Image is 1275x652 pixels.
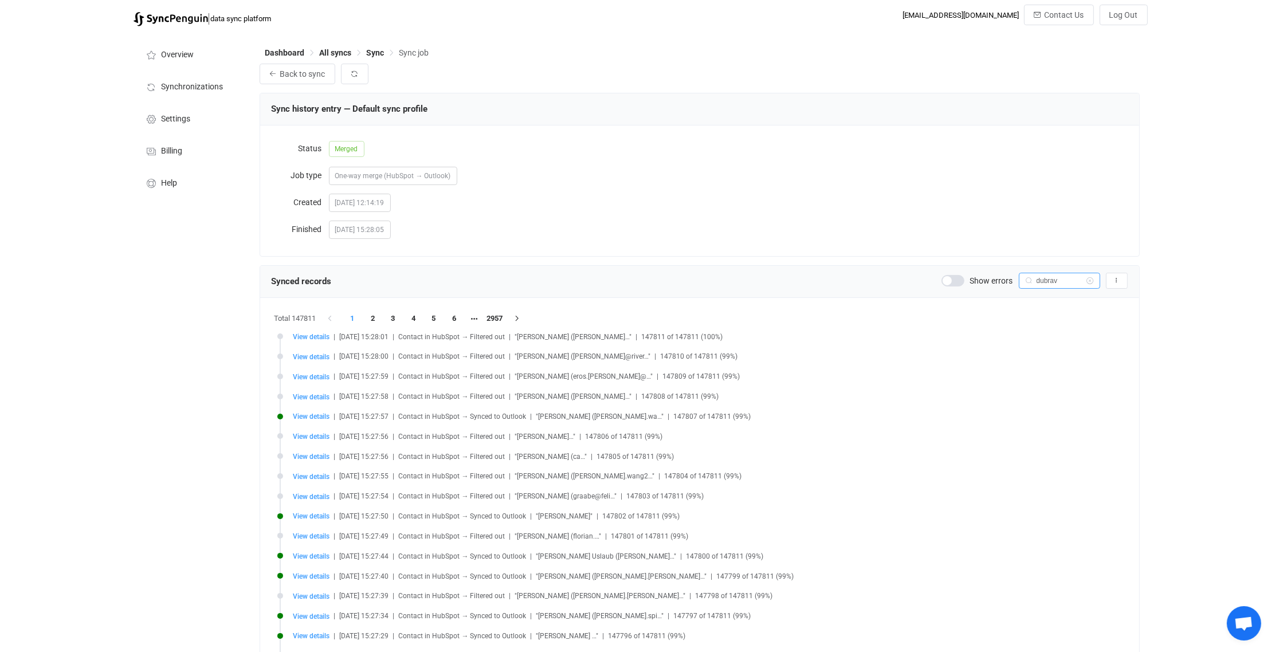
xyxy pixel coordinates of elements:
span: Merged [329,141,364,157]
span: 147811 of 147811 (100%) [642,333,723,341]
a: Overview [134,38,248,70]
span: Contact in HubSpot → Filtered out [399,492,505,500]
span: Synchronizations [162,83,223,92]
span: [DATE] 15:28:00 [340,352,389,360]
span: "[PERSON_NAME] (graabe@feli…" [515,492,617,500]
span: | [509,472,511,480]
span: | [603,632,605,640]
span: | [393,552,395,560]
span: | [334,333,336,341]
label: Job type [272,164,329,187]
span: 147798 of 147811 (99%) [696,592,773,600]
span: [DATE] 15:27:39 [340,592,389,600]
span: View details [293,493,330,501]
a: Open chat [1227,606,1261,641]
span: | [580,433,582,441]
span: | [393,512,395,520]
span: | [636,333,638,341]
span: "[PERSON_NAME] ([PERSON_NAME].[PERSON_NAME]…" [536,572,707,580]
a: |data sync platform [134,10,272,26]
a: Synchronizations [134,70,248,102]
span: | [393,592,395,600]
span: Billing [162,147,183,156]
span: data sync platform [211,14,272,23]
span: "[PERSON_NAME] Uslaub ([PERSON_NAME]…" [536,552,677,560]
span: | [334,552,336,560]
span: | [393,492,395,500]
span: 147800 of 147811 (99%) [686,552,764,560]
span: [DATE] 15:27:59 [340,372,389,380]
div: [EMAIL_ADDRESS][DOMAIN_NAME] [903,11,1019,19]
span: View details [293,333,330,341]
span: "[PERSON_NAME] …" [536,632,599,640]
span: "[PERSON_NAME] ([PERSON_NAME].spi…" [536,612,664,620]
span: Contact in HubSpot → Synced to Outlook [399,632,527,640]
span: Dashboard [265,48,305,57]
span: | [334,472,336,480]
a: Billing [134,134,248,166]
span: Contact in HubSpot → Filtered out [399,352,505,360]
a: Settings [134,102,248,134]
span: View details [293,612,330,620]
span: | [668,413,670,421]
span: 147805 of 147811 (99%) [597,453,674,461]
span: Contact in HubSpot → Synced to Outlook [399,572,527,580]
span: "[PERSON_NAME] ([PERSON_NAME]…" [515,333,632,341]
span: | [509,492,511,500]
span: | [334,592,336,600]
span: | [393,612,395,620]
span: 147809 of 147811 (99%) [663,372,740,380]
span: | [509,433,511,441]
span: View details [293,512,330,520]
span: | [668,612,670,620]
span: Contact in HubSpot → Filtered out [399,592,505,600]
img: syncpenguin.svg [134,12,208,26]
span: | [334,413,336,421]
span: | [531,572,532,580]
span: Contact in HubSpot → Synced to Outlook [399,552,527,560]
span: [DATE] 15:27:40 [340,572,389,580]
span: [DATE] 15:27:29 [340,632,389,640]
span: | [334,392,336,400]
span: | [334,572,336,580]
span: | [597,512,599,520]
span: | [509,352,511,360]
span: | [334,433,336,441]
span: Help [162,179,178,188]
span: 147808 of 147811 (99%) [642,392,719,400]
label: Created [272,191,329,214]
span: View details [293,532,330,540]
span: Sync history entry — Default sync profile [272,104,428,114]
span: | [531,512,532,520]
span: | [393,453,395,461]
span: Synced records [272,276,332,286]
button: Contact Us [1024,5,1094,25]
span: | [606,532,607,540]
span: View details [293,632,330,640]
span: | [334,492,336,500]
span: Contact in HubSpot → Filtered out [399,472,505,480]
button: Log Out [1100,5,1148,25]
label: Status [272,137,329,160]
span: 147801 of 147811 (99%) [611,532,689,540]
span: [DATE] 15:27:56 [340,453,389,461]
span: | [334,532,336,540]
span: Contact in HubSpot → Filtered out [399,372,505,380]
span: | [393,632,395,640]
input: Search [1019,273,1100,289]
span: | [657,372,659,380]
span: "[PERSON_NAME]" [536,512,593,520]
span: | [509,532,511,540]
span: 147804 of 147811 (99%) [665,472,742,480]
span: 147807 of 147811 (99%) [674,413,751,421]
span: Contact in HubSpot → Filtered out [399,532,505,540]
span: Contact in HubSpot → Synced to Outlook [399,413,527,421]
span: | [334,372,336,380]
span: View details [293,572,330,580]
span: Overview [162,50,194,60]
span: View details [293,373,330,381]
span: | [681,552,682,560]
span: 147803 of 147811 (99%) [627,492,704,500]
span: "[PERSON_NAME] ([PERSON_NAME].[PERSON_NAME]…" [515,592,686,600]
label: Finished [272,218,329,241]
